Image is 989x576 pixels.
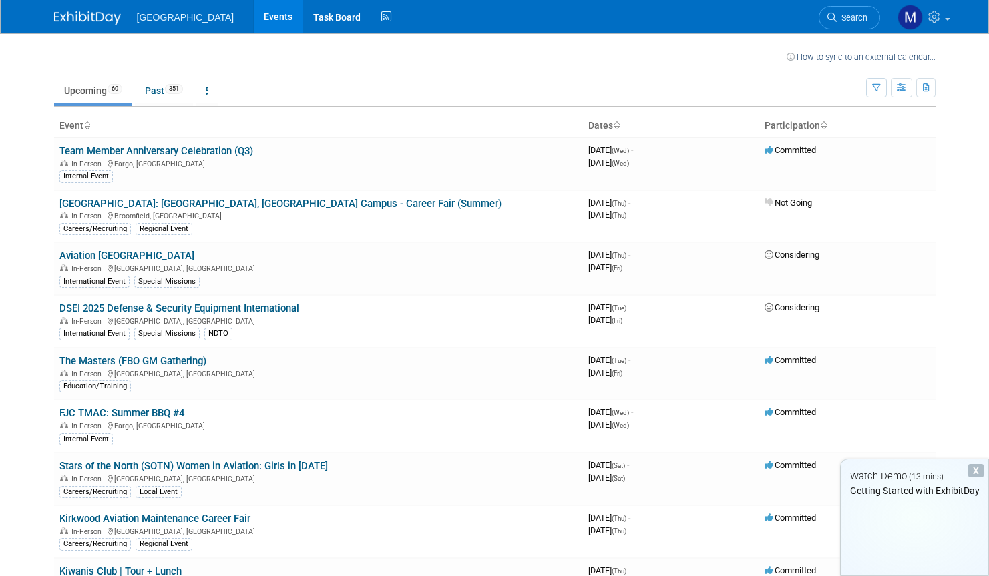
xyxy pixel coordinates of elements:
[612,304,626,312] span: (Tue)
[612,567,626,575] span: (Thu)
[59,420,578,430] div: Fargo, [GEOGRAPHIC_DATA]
[59,276,130,288] div: International Event
[583,115,759,137] th: Dates
[628,355,630,365] span: -
[59,158,578,168] div: Fargo, [GEOGRAPHIC_DATA]
[612,475,625,482] span: (Sat)
[612,409,629,416] span: (Wed)
[628,513,630,523] span: -
[108,84,122,94] span: 60
[60,475,68,481] img: In-Person Event
[612,462,625,469] span: (Sat)
[60,212,68,218] img: In-Person Event
[59,407,184,419] a: FJC TMAC: Summer BBQ #4
[71,527,106,536] span: In-Person
[588,460,629,470] span: [DATE]
[204,328,232,340] div: NDTO
[71,370,106,378] span: In-Person
[612,160,629,167] span: (Wed)
[59,433,113,445] div: Internal Event
[765,407,816,417] span: Committed
[71,264,106,273] span: In-Person
[59,328,130,340] div: International Event
[612,357,626,364] span: (Tue)
[588,250,630,260] span: [DATE]
[588,513,630,523] span: [DATE]
[759,115,936,137] th: Participation
[765,513,816,523] span: Committed
[59,538,131,550] div: Careers/Recruiting
[588,368,622,378] span: [DATE]
[59,460,328,472] a: Stars of the North (SOTN) Women in Aviation: Girls in [DATE]
[909,472,944,481] span: (13 mins)
[137,12,234,23] span: [GEOGRAPHIC_DATA]
[820,120,827,131] a: Sort by Participation Type
[613,120,620,131] a: Sort by Start Date
[59,355,206,367] a: The Masters (FBO GM Gathering)
[628,250,630,260] span: -
[59,525,578,536] div: [GEOGRAPHIC_DATA], [GEOGRAPHIC_DATA]
[837,13,867,23] span: Search
[83,120,90,131] a: Sort by Event Name
[136,538,192,550] div: Regional Event
[59,513,250,525] a: Kirkwood Aviation Maintenance Career Fair
[765,460,816,470] span: Committed
[588,145,633,155] span: [DATE]
[765,565,816,575] span: Committed
[588,525,626,535] span: [DATE]
[165,84,183,94] span: 351
[71,212,106,220] span: In-Person
[135,78,193,103] a: Past351
[59,198,502,210] a: [GEOGRAPHIC_DATA]: [GEOGRAPHIC_DATA], [GEOGRAPHIC_DATA] Campus - Career Fair (Summer)
[136,486,182,498] div: Local Event
[819,6,880,29] a: Search
[59,315,578,326] div: [GEOGRAPHIC_DATA], [GEOGRAPHIC_DATA]
[898,5,923,30] img: Mike Higgins
[59,302,299,314] a: DSEI 2025 Defense & Security Equipment International
[612,422,629,429] span: (Wed)
[765,302,819,312] span: Considering
[612,317,622,324] span: (Fri)
[54,78,132,103] a: Upcoming60
[588,407,633,417] span: [DATE]
[627,460,629,470] span: -
[612,200,626,207] span: (Thu)
[60,160,68,166] img: In-Person Event
[59,380,131,392] div: Education/Training
[588,355,630,365] span: [DATE]
[765,145,816,155] span: Committed
[612,212,626,219] span: (Thu)
[59,223,131,235] div: Careers/Recruiting
[588,473,625,483] span: [DATE]
[71,475,106,483] span: In-Person
[71,422,106,430] span: In-Person
[968,464,984,477] div: Dismiss
[588,158,629,168] span: [DATE]
[612,515,626,522] span: (Thu)
[134,276,200,288] div: Special Missions
[841,469,988,483] div: Watch Demo
[59,250,194,262] a: Aviation [GEOGRAPHIC_DATA]
[71,317,106,326] span: In-Person
[59,170,113,182] div: Internal Event
[588,420,629,430] span: [DATE]
[765,355,816,365] span: Committed
[612,252,626,259] span: (Thu)
[765,198,812,208] span: Not Going
[54,11,121,25] img: ExhibitDay
[628,565,630,575] span: -
[59,486,131,498] div: Careers/Recruiting
[60,264,68,271] img: In-Person Event
[59,262,578,273] div: [GEOGRAPHIC_DATA], [GEOGRAPHIC_DATA]
[59,210,578,220] div: Broomfield, [GEOGRAPHIC_DATA]
[59,473,578,483] div: [GEOGRAPHIC_DATA], [GEOGRAPHIC_DATA]
[588,198,630,208] span: [DATE]
[628,302,630,312] span: -
[54,115,583,137] th: Event
[59,145,253,157] a: Team Member Anniversary Celebration (Q3)
[60,370,68,376] img: In-Person Event
[631,407,633,417] span: -
[612,370,622,377] span: (Fri)
[60,317,68,324] img: In-Person Event
[588,262,622,272] span: [DATE]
